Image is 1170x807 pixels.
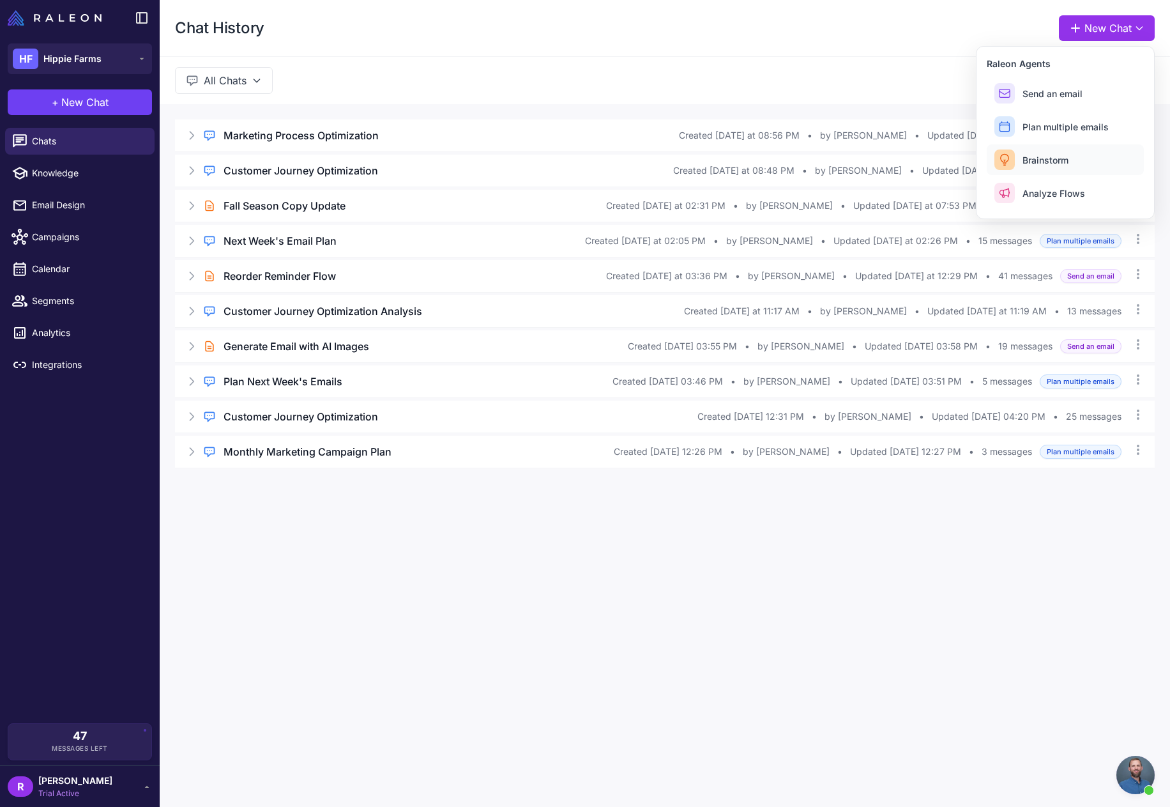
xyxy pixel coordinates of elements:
h3: Monthly Marketing Campaign Plan [224,444,391,459]
h3: Next Week's Email Plan [224,233,337,249]
h3: Raleon Agents [987,57,1144,70]
span: • [745,339,750,353]
span: • [1054,304,1060,318]
span: Updated [DATE] 12:27 PM [850,445,961,459]
span: Calendar [32,262,144,276]
span: by [PERSON_NAME] [746,199,833,213]
a: Analytics [5,319,155,346]
span: Knowledge [32,166,144,180]
span: Updated [DATE] at 12:29 PM [855,269,978,283]
span: by [PERSON_NAME] [748,269,835,283]
img: Raleon Logo [8,10,102,26]
button: All Chats [175,67,273,94]
span: New Chat [61,95,109,110]
span: Email Design [32,198,144,212]
span: [PERSON_NAME] [38,774,112,788]
span: by [PERSON_NAME] [824,410,911,424]
span: • [713,234,718,248]
span: Send an email [1022,87,1083,100]
div: Open chat [1116,756,1155,794]
span: Updated [DATE] at 07:53 PM [853,199,976,213]
span: • [731,374,736,388]
span: • [730,445,735,459]
a: Integrations [5,351,155,378]
span: • [966,234,971,248]
span: Brainstorm [1022,153,1068,167]
span: by [PERSON_NAME] [743,374,830,388]
span: • [807,304,812,318]
span: by [PERSON_NAME] [820,304,907,318]
span: by [PERSON_NAME] [757,339,844,353]
span: 13 messages [1067,304,1121,318]
span: Send an email [1060,339,1121,354]
span: Created [DATE] at 02:31 PM [606,199,726,213]
span: Analyze Flows [1022,187,1085,200]
span: 41 messages [998,269,1052,283]
h1: Chat History [175,18,264,38]
span: Created [DATE] 12:26 PM [614,445,722,459]
span: by [PERSON_NAME] [743,445,830,459]
span: • [807,128,812,142]
span: Trial Active [38,788,112,799]
span: • [812,410,817,424]
span: Campaigns [32,230,144,244]
span: • [919,410,924,424]
button: Brainstorm [987,144,1144,175]
span: Send an email [1060,269,1121,284]
a: Campaigns [5,224,155,250]
span: • [969,445,974,459]
span: 25 messages [1066,410,1121,424]
span: by [PERSON_NAME] [815,164,902,178]
span: Updated [DATE] at 11:19 AM [927,304,1047,318]
span: Created [DATE] at 02:05 PM [585,234,706,248]
span: • [985,269,991,283]
span: Hippie Farms [43,52,102,66]
span: Created [DATE] 03:55 PM [628,339,737,353]
button: Analyze Flows [987,178,1144,208]
span: • [837,445,842,459]
span: • [1053,410,1058,424]
span: 5 messages [982,374,1032,388]
span: Updated [DATE] at 08:57 PM [927,128,1051,142]
span: • [840,199,846,213]
span: by [PERSON_NAME] [726,234,813,248]
button: HFHippie Farms [8,43,152,74]
span: Plan multiple emails [1040,445,1121,459]
span: • [915,304,920,318]
h3: Customer Journey Optimization Analysis [224,304,422,319]
span: • [852,339,857,353]
a: Segments [5,288,155,314]
span: 19 messages [998,339,1052,353]
span: • [985,339,991,353]
a: Email Design [5,192,155,219]
button: Send an email [987,78,1144,109]
span: Updated [DATE] 04:20 PM [932,410,1045,424]
button: +New Chat [8,89,152,115]
span: Updated [DATE] 03:51 PM [851,374,962,388]
span: • [821,234,826,248]
button: New Chat [1059,15,1155,41]
span: Created [DATE] at 03:36 PM [606,269,727,283]
span: Created [DATE] 12:31 PM [697,410,804,424]
a: Raleon Logo [8,10,107,26]
span: 15 messages [978,234,1032,248]
h3: Customer Journey Optimization [224,409,378,424]
span: 47 [73,730,87,742]
span: • [733,199,738,213]
span: + [52,95,59,110]
span: • [842,269,847,283]
span: Analytics [32,326,144,340]
button: Plan multiple emails [987,111,1144,142]
h3: Customer Journey Optimization [224,163,378,178]
span: • [915,128,920,142]
span: 3 messages [982,445,1032,459]
span: Updated [DATE] 03:58 PM [865,339,978,353]
span: Plan multiple emails [1022,120,1109,134]
a: Calendar [5,256,155,282]
span: Created [DATE] at 08:56 PM [679,128,800,142]
div: R [8,776,33,797]
a: Chats [5,128,155,155]
span: Updated [DATE] at 08:49 PM [922,164,1047,178]
span: • [909,164,915,178]
span: Created [DATE] at 11:17 AM [684,304,800,318]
